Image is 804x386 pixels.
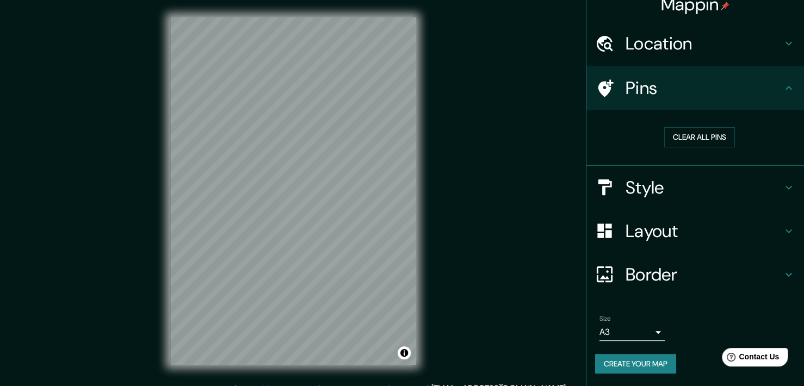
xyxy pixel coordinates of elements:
[707,344,792,374] iframe: Help widget launcher
[170,17,416,365] canvas: Map
[586,166,804,209] div: Style
[586,22,804,65] div: Location
[721,2,729,10] img: pin-icon.png
[586,66,804,110] div: Pins
[626,77,782,99] h4: Pins
[586,253,804,296] div: Border
[626,264,782,285] h4: Border
[599,323,665,341] div: A3
[586,209,804,253] div: Layout
[626,33,782,54] h4: Location
[595,354,676,374] button: Create your map
[398,346,411,359] button: Toggle attribution
[626,177,782,198] h4: Style
[626,220,782,242] h4: Layout
[664,127,735,147] button: Clear all pins
[599,314,611,323] label: Size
